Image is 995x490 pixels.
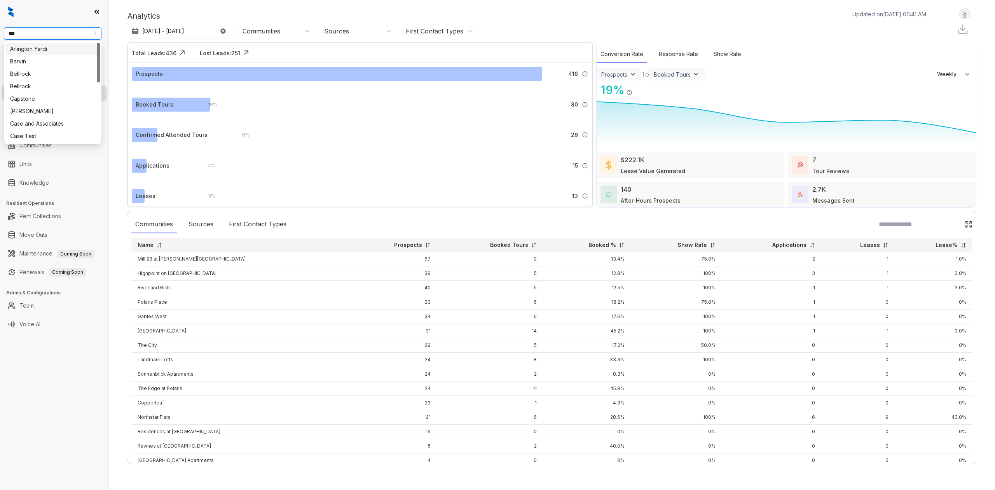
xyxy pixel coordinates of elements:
[932,67,976,81] button: Weekly
[5,105,100,117] div: Carter Haston
[821,439,895,453] td: 0
[131,252,349,266] td: Mill 23 at [PERSON_NAME][GEOGRAPHIC_DATA]
[821,324,895,338] td: 1
[2,138,107,153] li: Communities
[5,55,100,68] div: Barvin
[597,46,647,63] div: Conversion Rate
[621,185,632,194] div: 140
[571,100,578,109] span: 80
[349,410,437,425] td: 21
[543,281,630,295] td: 12.5%
[543,266,630,281] td: 12.8%
[722,367,821,381] td: 0
[543,367,630,381] td: 8.3%
[895,410,972,425] td: 43.0%
[19,156,32,172] a: Units
[722,381,821,396] td: 0
[631,295,722,310] td: 75.0%
[132,49,176,57] div: Total Leads: 436
[127,10,160,22] p: Analytics
[19,138,52,153] a: Communities
[2,104,107,120] li: Collections
[131,215,177,233] div: Communities
[631,396,722,410] td: 0%
[895,310,972,324] td: 0%
[606,160,611,170] img: LeaseValue
[531,242,537,248] img: sorting
[142,27,184,35] p: [DATE] - [DATE]
[437,396,543,410] td: 1
[240,47,252,59] img: Click Icon
[5,117,100,130] div: Case and Associates
[6,200,108,207] h3: Resident Operations
[722,252,821,266] td: 2
[722,338,821,353] td: 0
[677,241,707,249] p: Show Rate
[895,295,972,310] td: 0%
[437,295,543,310] td: 6
[572,192,578,200] span: 13
[131,396,349,410] td: Copperleaf
[19,317,40,332] a: Voice AI
[2,52,107,68] li: Leads
[895,381,972,396] td: 0%
[722,453,821,468] td: 0
[821,252,895,266] td: 1
[543,338,630,353] td: 17.2%
[582,193,588,199] img: Info
[349,396,437,410] td: 23
[10,132,95,140] div: Case Test
[2,246,107,261] li: Maintenance
[127,24,232,38] button: [DATE] - [DATE]
[895,324,972,338] td: 3.0%
[5,80,100,93] div: Bellrock
[798,162,803,168] img: TourReviews
[821,338,895,353] td: 0
[2,175,107,191] li: Knowledge
[629,70,637,78] img: ViewFilterArrow
[349,266,437,281] td: 39
[710,242,716,248] img: sorting
[200,49,240,57] div: Lost Leads: 251
[722,353,821,367] td: 0
[10,82,95,91] div: Bellrock
[543,324,630,338] td: 45.2%
[821,367,895,381] td: 0
[5,130,100,142] div: Case Test
[437,425,543,439] td: 0
[722,324,821,338] td: 1
[957,23,969,35] img: Download
[349,367,437,381] td: 24
[10,94,95,103] div: Capstone
[2,208,107,224] li: Rent Collections
[948,221,955,227] img: SearchIcon
[131,410,349,425] td: Northstar Flats
[10,107,95,115] div: [PERSON_NAME]
[597,81,625,99] div: 19 %
[821,295,895,310] td: 0
[722,266,821,281] td: 3
[895,425,972,439] td: 0%
[156,242,162,248] img: sorting
[324,27,349,35] div: Sources
[895,252,972,266] td: 1.0%
[936,241,958,249] p: Lease%
[131,324,349,338] td: [GEOGRAPHIC_DATA]
[821,381,895,396] td: 0
[631,324,722,338] td: 100%
[349,295,437,310] td: 33
[965,220,972,228] img: Click Icon
[131,295,349,310] td: Polaris Place
[131,281,349,295] td: River and Rich
[543,425,630,439] td: 0%
[722,425,821,439] td: 0
[631,353,722,367] td: 100%
[631,439,722,453] td: 0%
[131,353,349,367] td: Landmark Lofts
[601,71,627,78] div: Prospects
[437,439,543,453] td: 2
[136,100,173,109] div: Booked Tours
[809,242,815,248] img: sorting
[821,453,895,468] td: 0
[571,131,578,139] span: 26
